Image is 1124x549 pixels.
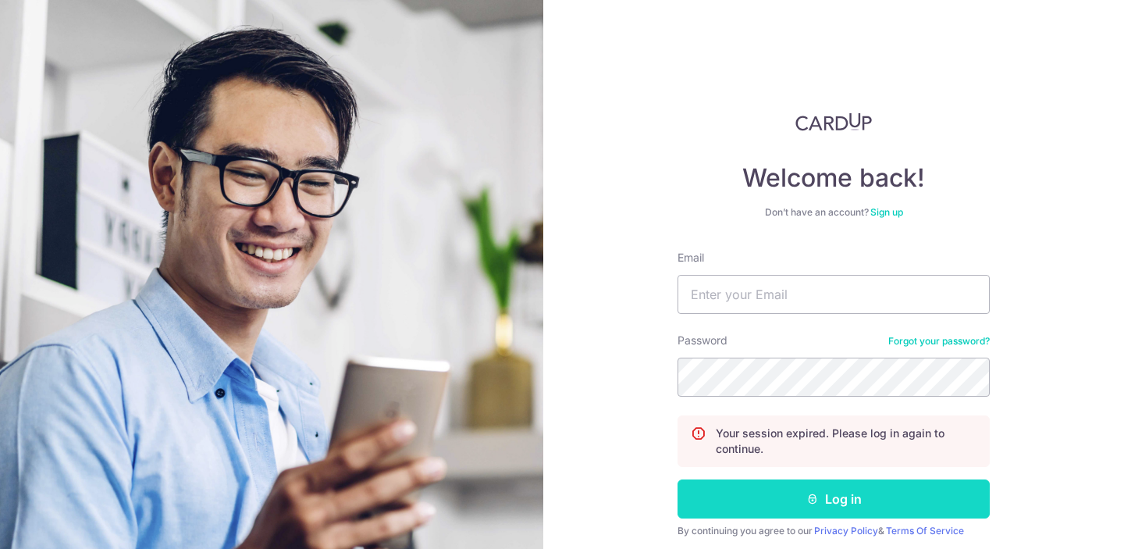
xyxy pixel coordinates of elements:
button: Log in [678,479,990,519]
label: Password [678,333,727,348]
a: Privacy Policy [814,525,878,537]
div: Don’t have an account? [678,206,990,219]
img: CardUp Logo [795,112,872,131]
div: By continuing you agree to our & [678,525,990,537]
a: Terms Of Service [886,525,964,537]
a: Forgot your password? [888,335,990,348]
label: Email [678,250,704,266]
p: Your session expired. Please log in again to continue. [716,426,976,457]
h4: Welcome back! [678,162,990,194]
a: Sign up [870,206,903,218]
input: Enter your Email [678,275,990,314]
